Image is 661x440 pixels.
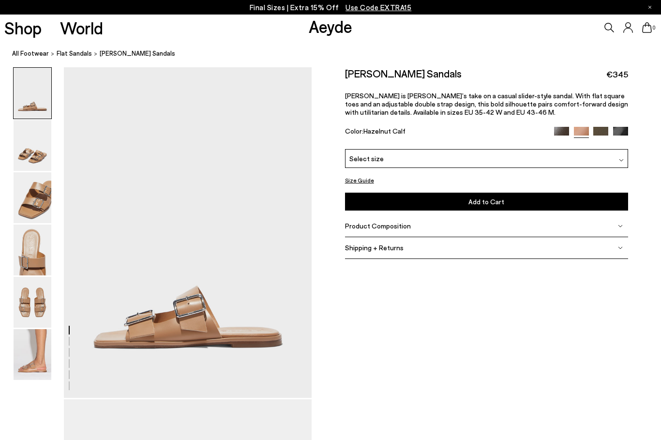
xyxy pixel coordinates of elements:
[363,127,406,135] span: Hazelnut Calf
[345,127,545,138] div: Color:
[12,48,49,59] a: All Footwear
[345,67,462,79] h2: [PERSON_NAME] Sandals
[642,22,652,33] a: 0
[345,91,628,116] p: [PERSON_NAME] is [PERSON_NAME]’s take on a casual slider-style sandal. With flat square toes and ...
[12,41,661,67] nav: breadcrumb
[309,16,352,36] a: Aeyde
[349,153,384,164] span: Select size
[14,172,51,223] img: Tonya Leather Sandals - Image 3
[345,174,374,186] button: Size Guide
[14,225,51,275] img: Tonya Leather Sandals - Image 4
[14,329,51,380] img: Tonya Leather Sandals - Image 6
[60,19,103,36] a: World
[4,19,42,36] a: Shop
[345,243,404,252] span: Shipping + Returns
[345,193,628,211] button: Add to Cart
[57,49,92,57] span: Flat Sandals
[14,120,51,171] img: Tonya Leather Sandals - Image 2
[618,245,623,250] img: svg%3E
[100,48,175,59] span: [PERSON_NAME] Sandals
[606,68,628,80] span: €345
[618,224,623,228] img: svg%3E
[250,1,412,14] p: Final Sizes | Extra 15% Off
[345,222,411,230] span: Product Composition
[619,158,624,163] img: svg%3E
[346,3,411,12] span: Navigate to /collections/ss25-final-sizes
[652,25,657,30] span: 0
[14,68,51,119] img: Tonya Leather Sandals - Image 1
[14,277,51,328] img: Tonya Leather Sandals - Image 5
[57,48,92,59] a: Flat Sandals
[468,197,504,206] span: Add to Cart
